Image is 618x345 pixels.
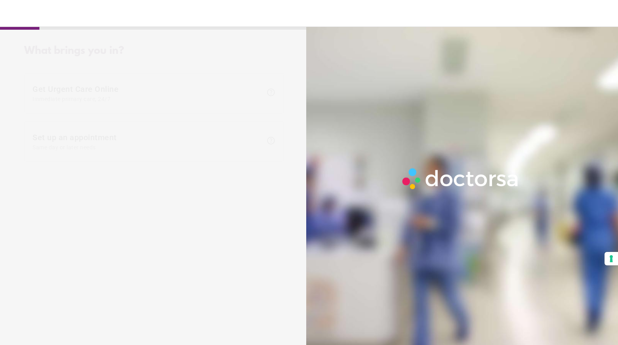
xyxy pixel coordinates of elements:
[605,252,618,265] button: Your consent preferences for tracking technologies
[266,136,276,145] span: help
[32,133,262,151] span: Set up an appointment
[32,144,262,151] span: Same day or later needs
[32,96,262,102] span: Immediate primary care, 24/7
[24,45,284,57] div: What brings you in?
[399,165,523,193] img: Logo-Doctorsa-trans-White-partial-flat.png
[266,88,276,97] span: help
[32,84,262,102] span: Get Urgent Care Online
